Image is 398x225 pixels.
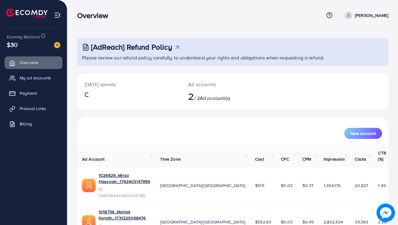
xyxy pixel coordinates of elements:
[188,89,194,103] span: 2
[82,54,384,61] p: Please review our refund policy carefully to understand your rights and obligations when requesti...
[355,182,368,189] span: 20,827
[376,204,395,222] img: image
[302,219,314,225] span: $0.45
[5,118,62,130] a: Billing
[281,182,293,189] span: $0.02
[99,209,150,221] a: 1018736_Mahad Keratin_1731220068476
[6,9,48,18] img: logo
[302,156,311,162] span: CPM
[20,75,51,81] span: My ad accounts
[188,90,251,102] h2: / 2
[355,219,368,225] span: 39,563
[355,12,388,19] p: [PERSON_NAME]
[378,182,386,189] span: 1.49
[7,40,18,49] span: $30
[54,12,61,19] img: menu
[378,150,386,162] span: CTR (%)
[5,102,62,115] a: Product Links
[160,182,246,189] span: [GEOGRAPHIC_DATA]/[GEOGRAPHIC_DATA]
[99,172,150,185] a: 1026829_Mirza Hassnain_1742403147959
[5,56,62,69] a: Overview
[355,156,366,162] span: Clicks
[99,186,150,199] span: ID: 7483564443801206785
[324,182,341,189] span: 1,394,176
[7,34,40,40] span: Ecomdy Balance
[324,156,345,162] span: Impression
[54,42,60,48] img: image
[77,11,113,20] h3: Overview
[20,121,32,127] span: Billing
[82,156,105,162] span: Ad Account
[281,156,289,162] span: CPC
[5,72,62,84] a: My ad accounts
[20,105,46,112] span: Product Links
[200,95,230,101] span: Ad account(s)
[85,81,173,88] p: [DATE] spends
[281,219,293,225] span: $0.03
[255,182,264,189] span: $515
[378,219,387,225] span: 2.66
[350,131,376,135] span: New Account
[302,182,313,189] span: $0.37
[82,179,96,192] img: ic-ads-acc.e4c84228.svg
[20,59,38,66] span: Overview
[91,43,172,51] h3: [AdReach] Refund Policy
[342,11,388,19] a: [PERSON_NAME]
[255,156,264,162] span: Cost
[20,90,37,96] span: Payment
[160,219,246,225] span: [GEOGRAPHIC_DATA]/[GEOGRAPHIC_DATA]
[344,128,382,139] button: New Account
[188,81,251,88] p: Ad accounts
[5,87,62,99] a: Payment
[324,219,343,225] span: 2,832,534
[160,156,181,162] span: Time Zone
[255,219,271,225] span: $592.63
